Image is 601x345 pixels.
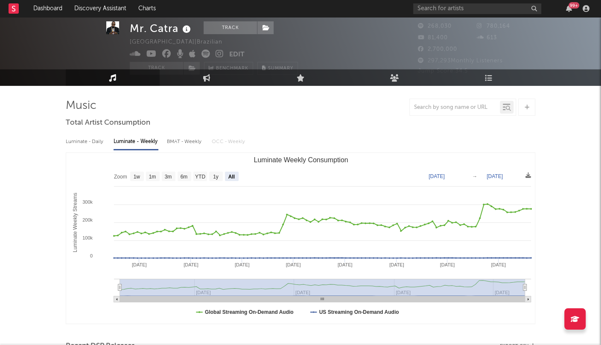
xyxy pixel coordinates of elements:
span: 780,164 [477,23,510,29]
span: 613 [477,35,497,41]
text: US Streaming On-Demand Audio [319,309,399,315]
input: Search for artists [413,3,541,14]
span: Total Artist Consumption [66,118,150,128]
text: 300k [82,199,93,205]
span: 268,030 [418,23,452,29]
text: 3m [165,174,172,180]
button: Summary [257,62,298,75]
span: Summary [268,66,293,71]
text: [DATE] [491,262,506,267]
text: All [228,174,235,180]
text: 0 [90,253,93,258]
div: 99 + [569,2,579,9]
a: Benchmark [204,62,253,75]
text: [DATE] [440,262,455,267]
text: 1y [213,174,219,180]
span: 2,700,000 [418,47,457,52]
text: [DATE] [286,262,301,267]
text: 1w [134,174,140,180]
svg: Luminate Weekly Consumption [66,153,535,324]
div: BMAT - Weekly [167,134,203,149]
button: Edit [229,50,245,60]
button: 99+ [566,5,572,12]
button: Track [130,62,183,75]
text: Luminate Weekly Streams [72,193,78,252]
span: 297,293 Monthly Listeners [418,58,503,64]
text: Global Streaming On-Demand Audio [205,309,294,315]
div: [GEOGRAPHIC_DATA] | Brazilian [130,37,232,47]
text: [DATE] [235,262,250,267]
span: Benchmark [216,64,248,74]
input: Search by song name or URL [410,104,500,111]
text: 1m [149,174,156,180]
text: [DATE] [389,262,404,267]
div: Luminate - Daily [66,134,105,149]
text: YTD [195,174,205,180]
span: 81,400 [418,35,448,41]
div: Luminate - Weekly [114,134,158,149]
text: 200k [82,217,93,222]
button: Track [204,21,257,34]
text: 100k [82,235,93,240]
text: [DATE] [429,173,445,179]
text: → [472,173,477,179]
text: 6m [181,174,188,180]
text: [DATE] [338,262,353,267]
div: Mr. Catra [130,21,193,35]
text: Zoom [114,174,127,180]
span: Jump Score: 34.5 [418,68,468,74]
text: [DATE] [487,173,503,179]
text: [DATE] [132,262,147,267]
text: Luminate Weekly Consumption [254,156,348,164]
text: [DATE] [184,262,198,267]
